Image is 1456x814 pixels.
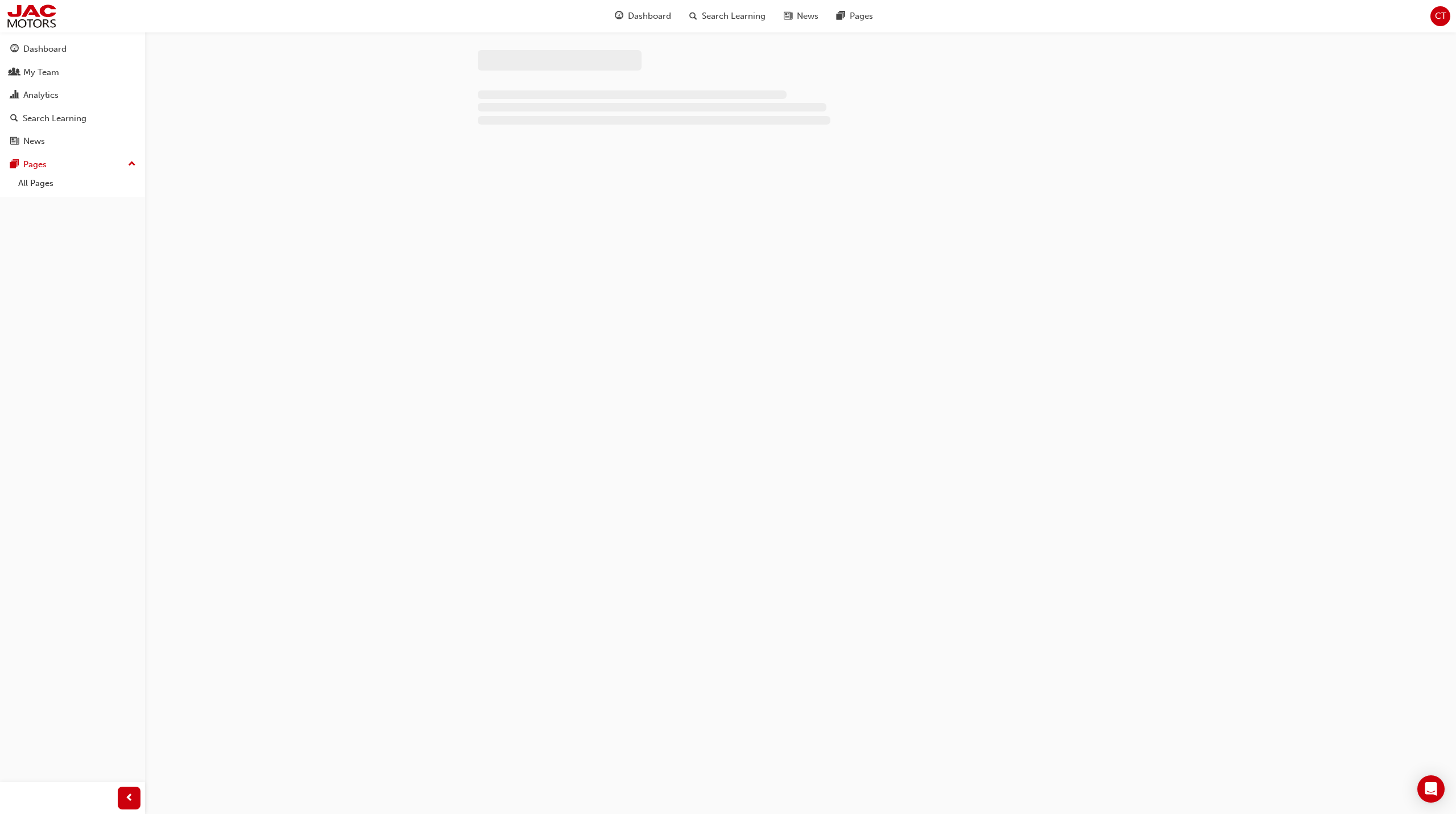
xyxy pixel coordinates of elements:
[128,157,136,172] span: up-icon
[5,39,140,60] a: Dashboard
[5,85,140,106] a: Analytics
[23,112,86,125] div: Search Learning
[784,9,792,23] span: news-icon
[797,10,818,23] span: News
[10,160,19,170] span: pages-icon
[23,43,67,56] div: Dashboard
[125,791,134,805] span: prev-icon
[615,9,623,23] span: guage-icon
[1417,775,1445,803] div: Open Intercom Messenger
[5,131,140,152] a: News
[1435,10,1446,23] span: CT
[5,36,140,154] button: DashboardMy TeamAnalyticsSearch LearningNews
[828,5,882,28] a: pages-iconPages
[5,108,140,129] a: Search Learning
[10,44,19,55] span: guage-icon
[628,10,671,23] span: Dashboard
[23,135,45,148] div: News
[680,5,775,28] a: search-iconSearch Learning
[6,3,57,29] img: jac-portal
[5,154,140,175] button: Pages
[10,90,19,101] span: chart-icon
[702,10,766,23] span: Search Learning
[10,114,18,124] span: search-icon
[689,9,697,23] span: search-icon
[23,89,59,102] div: Analytics
[14,175,140,192] a: All Pages
[5,62,140,83] a: My Team
[775,5,828,28] a: news-iconNews
[837,9,845,23] span: pages-icon
[850,10,873,23] span: Pages
[606,5,680,28] a: guage-iconDashboard
[1430,6,1450,26] button: CT
[10,68,19,78] span: people-icon
[23,66,59,79] div: My Team
[23,158,47,171] div: Pages
[10,137,19,147] span: news-icon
